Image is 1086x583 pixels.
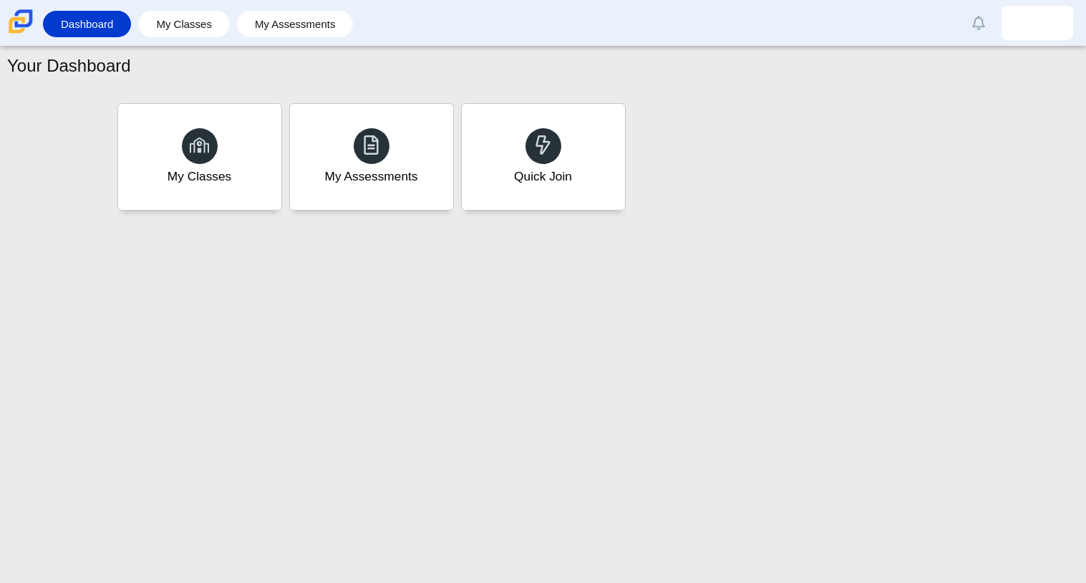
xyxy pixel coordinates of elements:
[145,11,223,37] a: My Classes
[7,54,131,78] h1: Your Dashboard
[6,6,36,37] img: Carmen School of Science & Technology
[6,26,36,39] a: Carmen School of Science & Technology
[514,168,572,185] div: Quick Join
[461,103,626,211] a: Quick Join
[1026,11,1049,34] img: xentherius.pompy.X6MywO
[168,168,232,185] div: My Classes
[50,11,124,37] a: Dashboard
[289,103,454,211] a: My Assessments
[117,103,282,211] a: My Classes
[963,7,994,39] a: Alerts
[244,11,346,37] a: My Assessments
[325,168,418,185] div: My Assessments
[1002,6,1073,40] a: xentherius.pompy.X6MywO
